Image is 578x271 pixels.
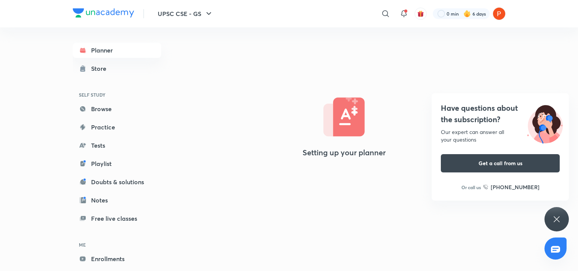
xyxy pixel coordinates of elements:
p: Or call us [461,184,481,191]
button: avatar [415,8,427,20]
button: Get a call from us [441,154,560,172]
a: Notes [73,193,161,208]
img: ttu_illustration_new.svg [521,102,569,143]
a: Enrollments [73,251,161,266]
a: Doubts & solutions [73,174,161,190]
a: Free live classes [73,211,161,226]
img: avatar [417,10,424,17]
img: Pratiksha Patil [493,7,506,20]
a: [PHONE_NUMBER] [483,183,540,191]
a: Browse [73,101,161,116]
a: Practice [73,120,161,135]
h4: Setting up your planner [303,148,386,157]
a: Planner [73,43,161,58]
button: UPSC CSE - GS [153,6,218,21]
h6: [PHONE_NUMBER] [491,183,540,191]
img: Company Logo [73,8,134,18]
div: Store [91,64,111,73]
a: Playlist [73,156,161,171]
div: Our expert can answer all your questions [441,128,560,143]
a: Company Logo [73,8,134,19]
a: Tests [73,138,161,153]
h6: ME [73,238,161,251]
a: Store [73,61,161,76]
img: streak [463,10,471,18]
h4: Have questions about the subscription? [441,102,560,125]
h6: SELF STUDY [73,88,161,101]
